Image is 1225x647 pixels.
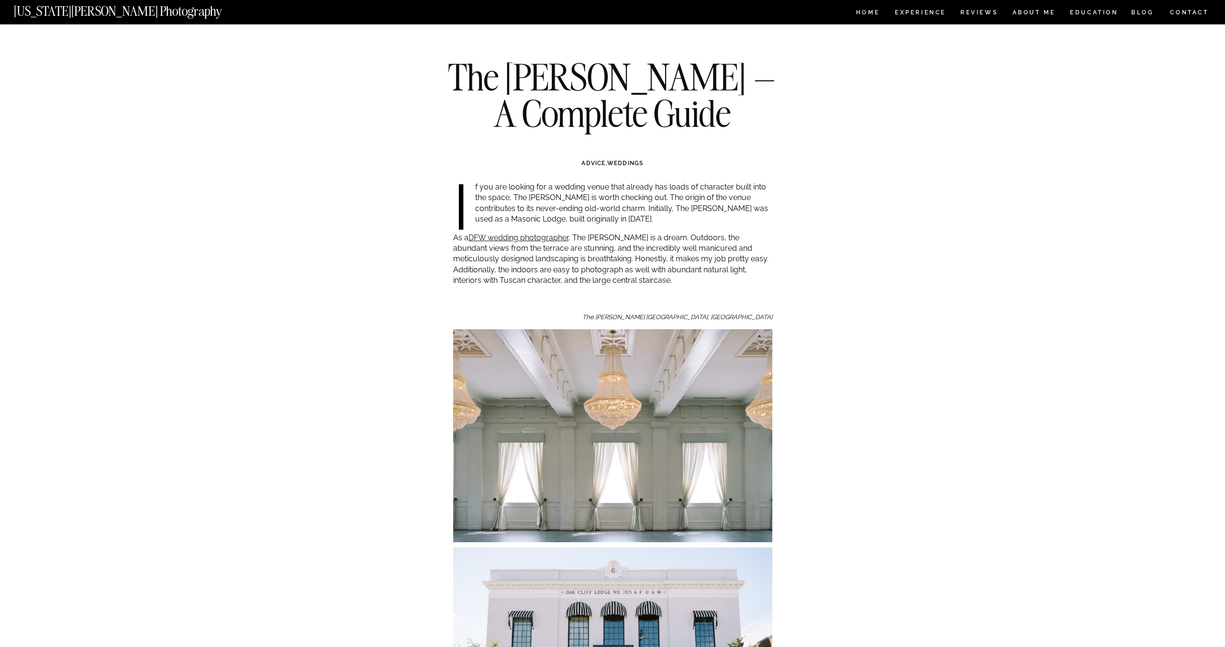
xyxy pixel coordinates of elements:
a: Experience [895,10,945,18]
a: CONTACT [1169,7,1209,18]
a: ADVICE [581,160,605,167]
a: REVIEWS [960,10,996,18]
h3: , [473,159,752,167]
p: As a , The [PERSON_NAME] is a dream. Outdoors, the abundant views from the terrace are stunning, ... [453,233,772,286]
em: The [PERSON_NAME] [GEOGRAPHIC_DATA], [GEOGRAPHIC_DATA] [582,313,772,321]
a: DFW wedding photographer [468,233,568,242]
a: ABOUT ME [1012,10,1056,18]
a: [US_STATE][PERSON_NAME] Photography [14,5,254,13]
a: BLOG [1131,10,1154,18]
h1: The [PERSON_NAME] – A Complete Guide [439,59,786,131]
p: If you are looking for a wedding venue that already has loads of character built into the space, ... [453,182,772,225]
a: WEDDINGS [607,160,644,167]
a: HOME [854,10,881,18]
a: EDUCATION [1069,10,1119,18]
